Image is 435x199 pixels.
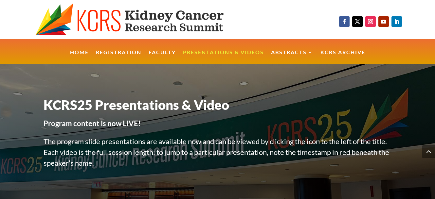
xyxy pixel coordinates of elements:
a: Registration [96,50,141,64]
img: KCRS generic logo wide [35,3,247,36]
a: Follow on Instagram [365,16,376,27]
a: KCRS Archive [320,50,365,64]
p: The program slide presentations are available now and can be viewed by clicking the icon to the l... [44,136,391,175]
a: Follow on Facebook [339,16,350,27]
a: Faculty [149,50,176,64]
a: Presentations & Videos [183,50,264,64]
a: Home [70,50,89,64]
a: Abstracts [271,50,313,64]
a: Follow on LinkedIn [391,16,402,27]
strong: Program content is now LIVE! [44,119,141,128]
a: Follow on X [352,16,363,27]
span: KCRS25 Presentations & Video [44,97,229,113]
a: Follow on Youtube [378,16,389,27]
